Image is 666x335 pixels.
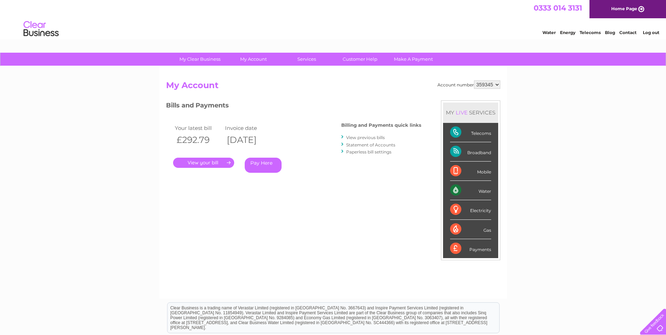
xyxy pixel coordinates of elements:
[643,30,659,35] a: Log out
[450,181,491,200] div: Water
[450,220,491,239] div: Gas
[454,109,469,116] div: LIVE
[166,80,500,94] h2: My Account
[223,133,274,147] th: [DATE]
[450,162,491,181] div: Mobile
[450,123,491,142] div: Telecoms
[346,142,395,147] a: Statement of Accounts
[23,18,59,40] img: logo.png
[605,30,615,35] a: Blog
[346,135,385,140] a: View previous bills
[167,4,499,34] div: Clear Business is a trading name of Verastar Limited (registered in [GEOGRAPHIC_DATA] No. 3667643...
[331,53,389,66] a: Customer Help
[619,30,637,35] a: Contact
[534,4,582,12] a: 0333 014 3131
[450,239,491,258] div: Payments
[166,100,421,113] h3: Bills and Payments
[171,53,229,66] a: My Clear Business
[173,158,234,168] a: .
[580,30,601,35] a: Telecoms
[384,53,442,66] a: Make A Payment
[341,123,421,128] h4: Billing and Payments quick links
[450,142,491,162] div: Broadband
[224,53,282,66] a: My Account
[443,103,498,123] div: MY SERVICES
[245,158,282,173] a: Pay Here
[450,200,491,219] div: Electricity
[437,80,500,89] div: Account number
[278,53,336,66] a: Services
[346,149,391,155] a: Paperless bill settings
[542,30,556,35] a: Water
[560,30,575,35] a: Energy
[173,123,224,133] td: Your latest bill
[223,123,274,133] td: Invoice date
[173,133,224,147] th: £292.79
